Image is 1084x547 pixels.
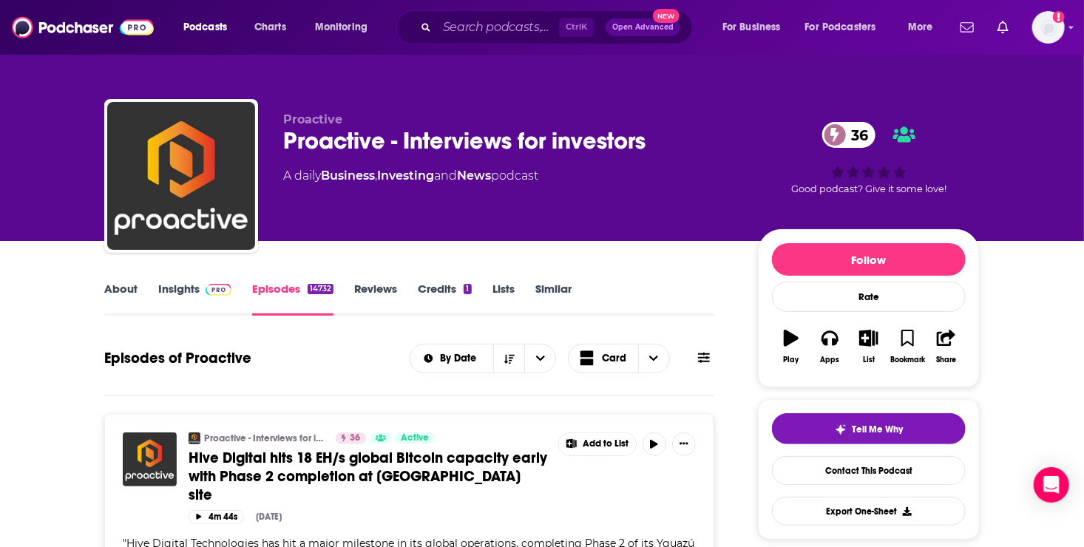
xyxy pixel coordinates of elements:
[810,320,849,373] button: Apps
[559,18,594,37] span: Ctrl K
[653,9,680,23] span: New
[12,13,154,41] img: Podchaser - Follow, Share and Rate Podcasts
[992,15,1014,40] a: Show notifications dropdown
[772,456,966,485] a: Contact This Podcast
[850,320,888,373] button: List
[434,169,457,183] span: and
[308,284,333,294] div: 14732
[336,432,366,444] a: 36
[712,16,799,39] button: open menu
[254,17,286,38] span: Charts
[437,16,559,39] input: Search podcasts, credits, & more...
[104,349,251,367] h1: Episodes of Proactive
[418,282,471,316] a: Credits1
[784,356,799,364] div: Play
[955,15,980,40] a: Show notifications dropdown
[524,344,555,373] button: open menu
[256,512,282,522] div: [DATE]
[722,17,781,38] span: For Business
[492,282,515,316] a: Lists
[350,431,360,446] span: 36
[457,169,491,183] a: News
[908,17,933,38] span: More
[772,243,966,276] button: Follow
[835,424,847,435] img: tell me why sparkle
[796,16,898,39] button: open menu
[375,169,377,183] span: ,
[772,497,966,526] button: Export One-Sheet
[493,344,524,373] button: Sort Direction
[377,169,434,183] a: Investing
[104,282,138,316] a: About
[772,320,810,373] button: Play
[822,122,876,148] a: 36
[410,353,494,364] button: open menu
[612,24,674,31] span: Open Advanced
[583,438,629,449] span: Add to List
[305,16,387,39] button: open menu
[535,282,572,316] a: Similar
[602,353,626,364] span: Card
[206,284,231,296] img: Podchaser Pro
[107,102,255,250] img: Proactive - Interviews for investors
[283,112,342,126] span: Proactive
[123,432,177,486] img: Hive Digital hits 18 EH/s global Bitcoin capacity early with Phase 2 completion at Paraguay site
[158,282,231,316] a: InsightsPodchaser Pro
[189,449,548,504] a: Hive Digital hits 18 EH/s global Bitcoin capacity early with Phase 2 completion at [GEOGRAPHIC_DA...
[772,413,966,444] button: tell me why sparkleTell Me Why
[283,167,538,185] div: A daily podcast
[1034,467,1069,503] div: Open Intercom Messenger
[245,16,295,39] a: Charts
[853,424,904,435] span: Tell Me Why
[837,122,876,148] span: 36
[1032,11,1065,44] button: Show profile menu
[758,112,980,204] div: 36Good podcast? Give it some love!
[936,356,956,364] div: Share
[189,510,244,524] button: 4m 44s
[354,282,397,316] a: Reviews
[321,169,375,183] a: Business
[1053,11,1065,23] svg: Add a profile image
[568,344,670,373] button: Choose View
[189,432,200,444] img: Proactive - Interviews for investors
[888,320,927,373] button: Bookmark
[890,356,925,364] div: Bookmark
[401,431,429,446] span: Active
[464,284,471,294] div: 1
[559,433,636,455] button: Show More Button
[1032,11,1065,44] span: Logged in as roneledotsonRAD
[315,17,367,38] span: Monitoring
[772,282,966,312] div: Rate
[189,449,547,504] span: Hive Digital hits 18 EH/s global Bitcoin capacity early with Phase 2 completion at [GEOGRAPHIC_DA...
[183,17,227,38] span: Podcasts
[1032,11,1065,44] img: User Profile
[927,320,966,373] button: Share
[606,18,680,36] button: Open AdvancedNew
[672,432,696,456] button: Show More Button
[173,16,246,39] button: open menu
[821,356,840,364] div: Apps
[395,432,435,444] a: Active
[410,10,707,44] div: Search podcasts, credits, & more...
[898,16,952,39] button: open menu
[791,183,946,194] span: Good podcast? Give it some love!
[204,432,326,444] a: Proactive - Interviews for investors
[252,282,333,316] a: Episodes14732
[863,356,875,364] div: List
[410,344,557,373] h2: Choose List sort
[440,353,481,364] span: By Date
[805,17,876,38] span: For Podcasters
